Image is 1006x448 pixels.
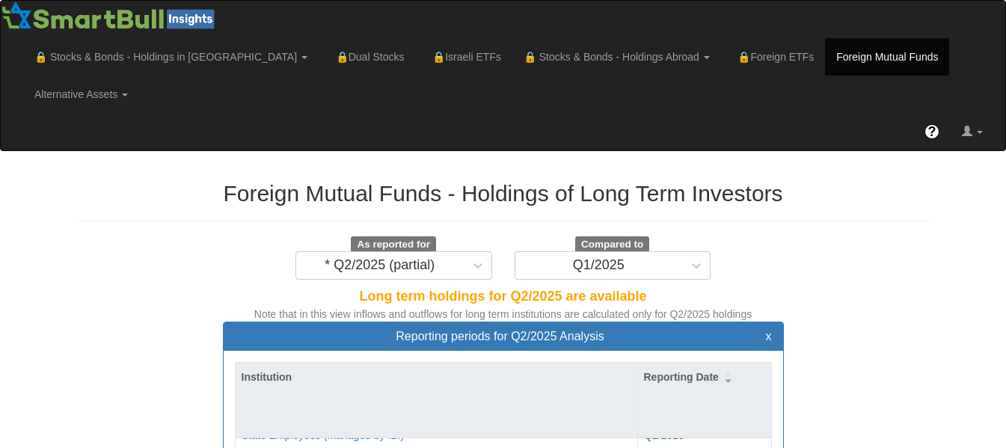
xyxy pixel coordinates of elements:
span: As reported for [351,236,436,253]
a: 🔒Israeli ETFs [415,38,512,76]
a: 🔒Foreign ETFs [721,38,826,76]
div: Reporting Date [638,363,771,391]
div: Note that in this view inflows and outflows for long term institutions are calculated only for Q2... [77,307,930,322]
div: * Q2/2025 (partial) [325,258,435,273]
a: Foreign Mutual Funds [825,38,949,76]
div: Q1/2025 [573,258,625,273]
div: Institution [236,363,637,391]
span: Compared to [575,236,649,253]
div: Long term holdings for Q2/2025 are available [77,287,930,307]
a: ? [913,113,951,150]
span: ? [928,124,936,139]
h2: Foreign Mutual Funds - Holdings of Long Term Investors [77,181,930,206]
a: 🔒 Stocks & Bonds - Holdings in [GEOGRAPHIC_DATA] [23,38,319,76]
span: Reporting periods for Q2/2025 Analysis [396,330,604,343]
button: x [766,330,772,343]
a: 🔒 Stocks & Bonds - Holdings Abroad [512,38,721,76]
img: Smartbull [1,1,221,31]
a: Alternative Assets [23,76,139,113]
a: 🔒Dual Stocks [319,38,415,76]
